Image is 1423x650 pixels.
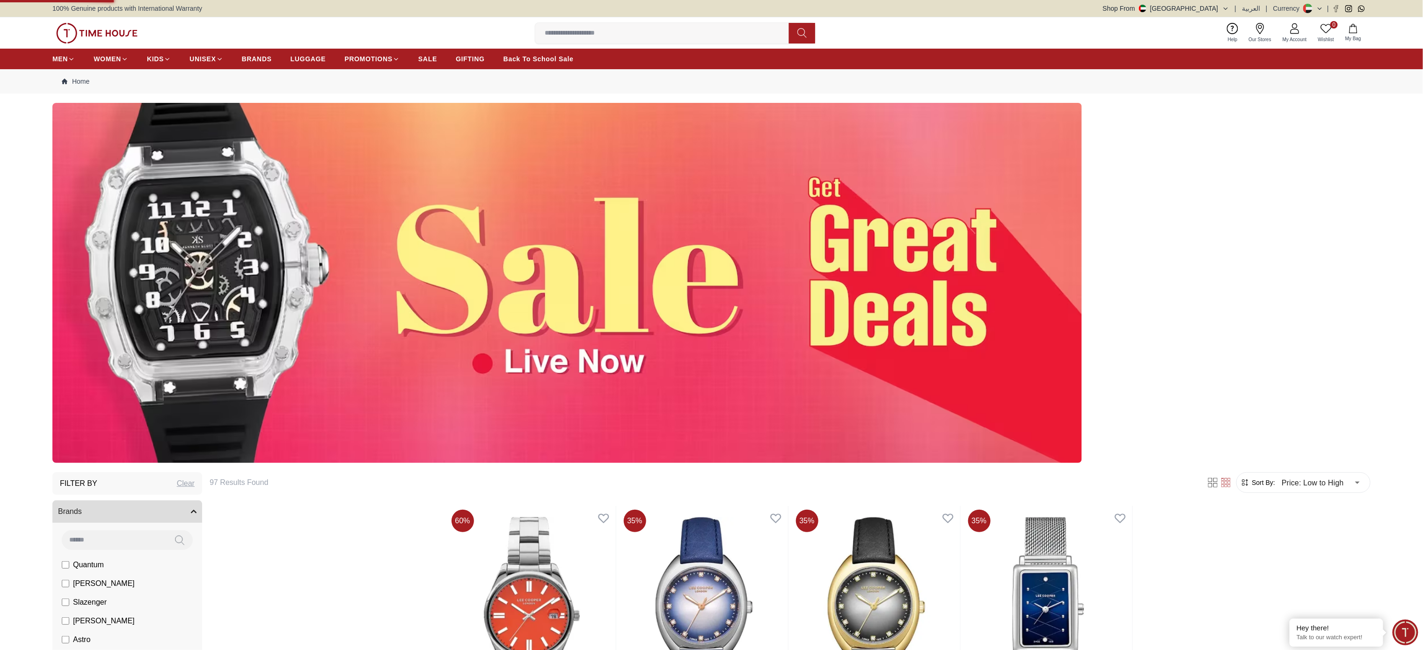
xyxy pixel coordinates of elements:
[242,54,272,64] span: BRANDS
[62,617,69,625] input: [PERSON_NAME]
[62,636,69,643] input: Astro
[73,578,135,589] span: [PERSON_NAME]
[1279,36,1311,43] span: My Account
[1222,21,1243,45] a: Help
[52,4,202,13] span: 100% Genuine products with International Warranty
[1330,21,1338,29] span: 0
[73,634,90,645] span: Astro
[62,580,69,587] input: [PERSON_NAME]
[1139,5,1146,12] img: United Arab Emirates
[1393,620,1418,645] div: Chat Widget
[190,54,216,64] span: UNISEX
[968,510,991,532] span: 35 %
[190,51,223,67] a: UNISEX
[1297,634,1376,642] p: Talk to our watch expert!
[52,103,1082,463] img: ...
[94,51,128,67] a: WOMEN
[452,510,474,532] span: 60 %
[1273,4,1304,13] div: Currency
[1327,4,1329,13] span: |
[58,506,82,517] span: Brands
[242,51,272,67] a: BRANDS
[418,51,437,67] a: SALE
[210,477,1195,488] h6: 97 Results Found
[344,54,393,64] span: PROMOTIONS
[1340,22,1367,44] button: My Bag
[1241,478,1275,487] button: Sort By:
[1342,35,1365,42] span: My Bag
[62,77,89,86] a: Home
[1235,4,1237,13] span: |
[1245,36,1275,43] span: Our Stores
[624,510,646,532] span: 35 %
[52,54,68,64] span: MEN
[73,597,107,608] span: Slazenger
[291,54,326,64] span: LUGGAGE
[52,500,202,523] button: Brands
[1243,21,1277,45] a: Our Stores
[1224,36,1241,43] span: Help
[62,561,69,569] input: Quantum
[52,51,75,67] a: MEN
[1275,469,1366,496] div: Price: Low to High
[56,23,138,43] img: ...
[1333,5,1340,12] a: Facebook
[456,51,485,67] a: GIFTING
[1314,36,1338,43] span: Wishlist
[60,478,97,489] h3: Filter By
[504,54,574,64] span: Back To School Sale
[73,559,104,571] span: Quantum
[1358,5,1365,12] a: Whatsapp
[73,615,135,627] span: [PERSON_NAME]
[1250,478,1275,487] span: Sort By:
[62,599,69,606] input: Slazenger
[147,51,171,67] a: KIDS
[456,54,485,64] span: GIFTING
[1103,4,1229,13] button: Shop From[GEOGRAPHIC_DATA]
[1297,623,1376,633] div: Hey there!
[1266,4,1268,13] span: |
[147,54,164,64] span: KIDS
[177,478,195,489] div: Clear
[796,510,818,532] span: 35 %
[94,54,121,64] span: WOMEN
[1242,4,1260,13] button: العربية
[418,54,437,64] span: SALE
[291,51,326,67] a: LUGGAGE
[504,51,574,67] a: Back To School Sale
[1313,21,1340,45] a: 0Wishlist
[52,69,1371,94] nav: Breadcrumb
[344,51,400,67] a: PROMOTIONS
[1345,5,1352,12] a: Instagram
